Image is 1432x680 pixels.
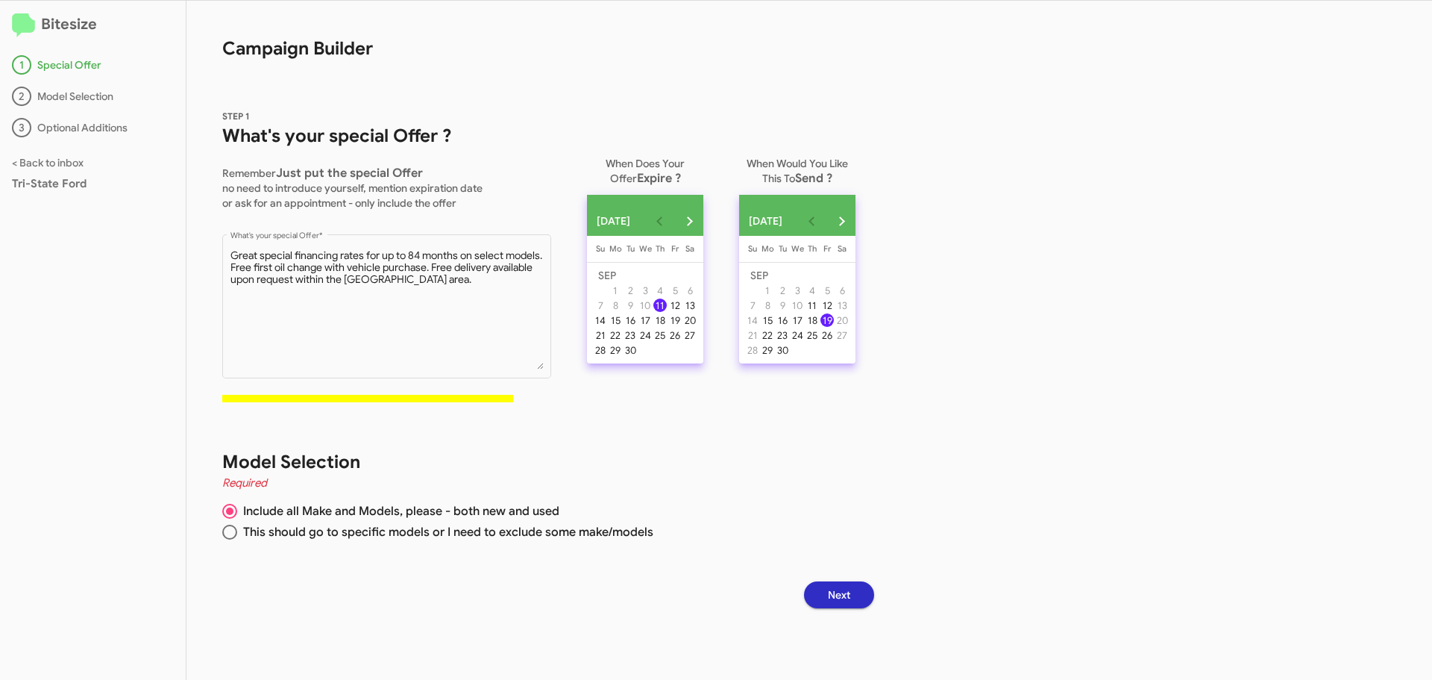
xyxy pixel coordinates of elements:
[790,328,805,343] button: September 24, 2025
[761,243,774,254] span: Mo
[639,243,652,254] span: We
[791,299,804,312] div: 10
[791,243,804,254] span: We
[823,243,831,254] span: Fr
[609,299,622,312] div: 8
[593,328,608,343] button: September 21, 2025
[608,328,623,343] button: September 22, 2025
[835,284,849,297] div: 6
[775,313,790,328] button: September 16, 2025
[805,298,820,313] button: September 11, 2025
[608,298,623,313] button: September 8, 2025
[609,343,622,357] div: 29
[668,283,682,298] button: September 5, 2025
[838,243,847,254] span: Sa
[805,328,820,343] button: September 25, 2025
[739,150,855,186] p: When Would You Like This To
[820,283,835,298] button: September 5, 2025
[653,314,667,327] div: 18
[791,284,804,297] div: 3
[593,298,608,313] button: September 7, 2025
[638,328,653,343] button: September 24, 2025
[674,206,704,236] button: Next month
[186,1,880,60] h1: Campaign Builder
[775,328,790,343] button: September 23, 2025
[746,343,759,357] div: 28
[808,243,817,254] span: Th
[12,118,174,137] div: Optional Additions
[820,328,834,342] div: 26
[638,313,653,328] button: September 17, 2025
[683,299,697,312] div: 13
[668,314,682,327] div: 19
[775,298,790,313] button: September 9, 2025
[222,474,844,492] h4: Required
[682,298,697,313] button: September 13, 2025
[668,328,682,343] button: September 26, 2025
[790,313,805,328] button: September 17, 2025
[748,243,757,254] span: Su
[593,313,608,328] button: September 14, 2025
[776,343,789,357] div: 30
[12,176,174,191] div: Tri-State Ford
[685,243,694,254] span: Sa
[835,314,849,327] div: 20
[12,13,174,37] h2: Bitesize
[826,206,856,236] button: Next month
[804,581,874,608] button: Next
[653,313,668,328] button: September 18, 2025
[682,313,697,328] button: September 20, 2025
[805,284,819,297] div: 4
[594,343,607,357] div: 28
[237,504,559,519] span: Include all Make and Models, please - both new and used
[12,156,84,169] a: < Back to inbox
[761,299,774,312] div: 8
[760,328,775,343] button: September 22, 2025
[760,298,775,313] button: September 8, 2025
[761,284,774,297] div: 1
[12,118,31,137] div: 3
[637,171,681,186] span: Expire ?
[820,328,835,343] button: September 26, 2025
[623,328,638,343] button: September 23, 2025
[835,328,850,343] button: September 27, 2025
[12,55,31,75] div: 1
[738,206,797,236] button: Choose month and year
[820,299,834,312] div: 12
[624,284,637,297] div: 2
[776,284,789,297] div: 2
[12,55,174,75] div: Special Offer
[594,314,607,327] div: 14
[760,343,775,358] button: September 29, 2025
[805,313,820,328] button: September 18, 2025
[683,284,697,297] div: 6
[623,343,638,358] button: September 30, 2025
[761,328,774,342] div: 22
[820,284,834,297] div: 5
[653,284,667,297] div: 4
[596,243,605,254] span: Su
[653,328,668,343] button: September 25, 2025
[682,328,697,343] button: September 27, 2025
[594,328,607,342] div: 21
[638,284,652,297] div: 3
[609,243,622,254] span: Mo
[745,313,760,328] button: September 14, 2025
[653,283,668,298] button: September 4, 2025
[746,328,759,342] div: 21
[668,313,682,328] button: September 19, 2025
[653,299,667,312] div: 11
[653,328,667,342] div: 25
[835,313,850,328] button: September 20, 2025
[745,343,760,358] button: September 28, 2025
[760,313,775,328] button: September 15, 2025
[745,298,760,313] button: September 7, 2025
[623,283,638,298] button: September 2, 2025
[626,243,635,254] span: Tu
[593,268,697,283] td: SEP
[820,298,835,313] button: September 12, 2025
[624,343,637,357] div: 30
[222,450,844,474] h1: Model Selection
[668,299,682,312] div: 12
[775,283,790,298] button: September 2, 2025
